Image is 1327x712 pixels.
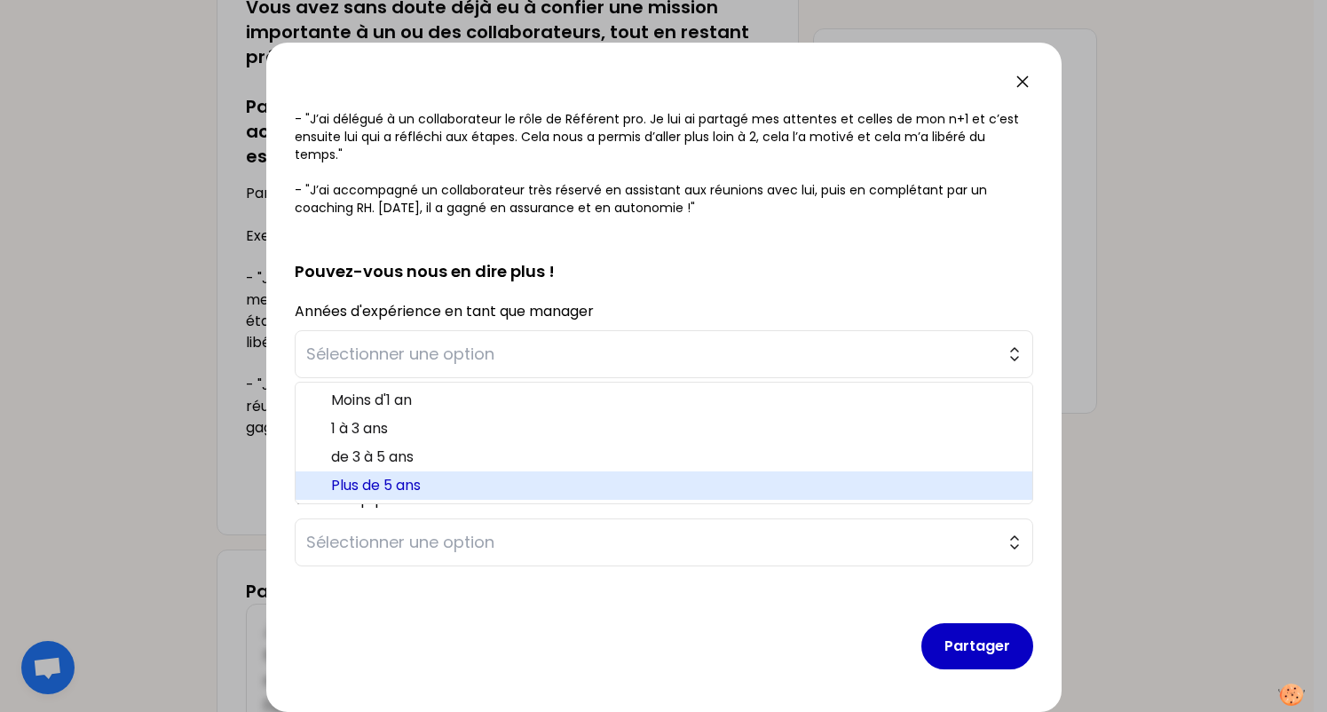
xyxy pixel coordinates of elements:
span: Plus de 5 ans [331,475,1018,496]
button: Partager [921,623,1033,669]
p: Partagez votre expérience en une ou deux phrases clé. Exemples d'expérience : - "J’ai délégué à u... [295,39,1033,217]
span: Sélectionner une option [306,342,997,367]
span: Moins d'1 an [331,390,1018,411]
label: Années d'expérience en tant que manager [295,301,594,321]
h2: Pouvez-vous nous en dire plus ! [295,231,1033,284]
ul: Sélectionner une option [295,382,1033,504]
button: Sélectionner une option [295,330,1033,378]
span: 1 à 3 ans [331,418,1018,439]
span: Sélectionner une option [306,530,997,555]
button: Sélectionner une option [295,518,1033,566]
span: de 3 à 5 ans [331,447,1018,468]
